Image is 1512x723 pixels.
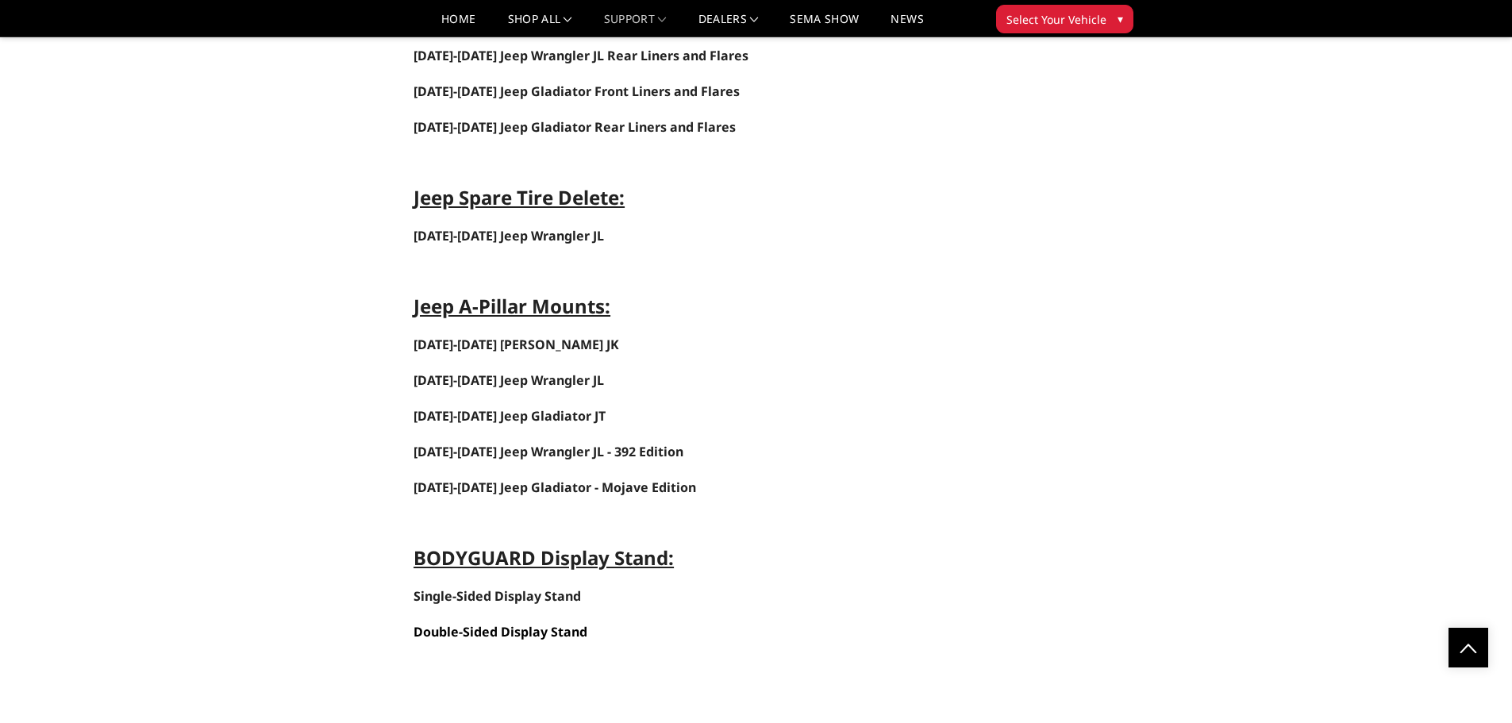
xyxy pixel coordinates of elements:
a: Click to Top [1449,628,1488,667]
a: [DATE]-[DATE] Jeep Gladiator JT [414,409,606,424]
a: [DATE]-[DATE] Jeep Gladiator Rear Liners and Flares [414,120,736,135]
a: shop all [508,13,572,37]
strong: Jeep Spare Tire Delete: [414,184,625,210]
a: SEMA Show [790,13,859,37]
a: Support [604,13,667,37]
span: [DATE]-[DATE] Jeep Gladiator Rear Liners and Flares [414,118,736,136]
span: [DATE]-[DATE] Jeep Gladiator - Mojave Edition [414,479,696,496]
a: [DATE]-[DATE] Jeep Wrangler JL [414,371,604,389]
a: [DATE]-[DATE] Jeep Wrangler JL - 392 Edition [414,444,683,460]
strong: Single-Sided Display Stand [414,587,581,605]
span: [DATE]-[DATE] Jeep Wrangler JL - 392 Edition [414,443,683,460]
span: [DATE]-[DATE] Jeep Gladiator Front Liners and Flares [414,83,740,100]
a: Dealers [698,13,759,37]
strong: Jeep A-Pillar Mounts: [414,293,610,319]
a: Double-Sided Display Stand [414,625,587,640]
a: [DATE]-[DATE] [PERSON_NAME] JK [414,337,619,352]
a: Home [441,13,475,37]
a: News [891,13,923,37]
a: [DATE]-[DATE] Jeep Wrangler JL [414,227,604,244]
iframe: Chat Widget [1433,647,1512,723]
span: [DATE]-[DATE] Jeep Gladiator JT [414,407,606,425]
a: Single-Sided Display Stand [414,589,581,604]
button: Select Your Vehicle [996,5,1133,33]
a: [DATE]-[DATE] Jeep Gladiator - Mojave Edition [414,480,696,495]
span: Select Your Vehicle [1006,11,1106,28]
a: [DATE]-[DATE] Jeep Wrangler JL Rear Liners and Flares [414,47,748,64]
a: [DATE]-[DATE] Jeep Gladiator Front Liners and Flares [414,84,740,99]
strong: Double-Sided Display Stand [414,623,587,640]
span: [DATE]-[DATE] [PERSON_NAME] JK [414,336,619,353]
strong: BODYGUARD Display Stand: [414,544,674,571]
span: ▾ [1118,10,1123,27]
